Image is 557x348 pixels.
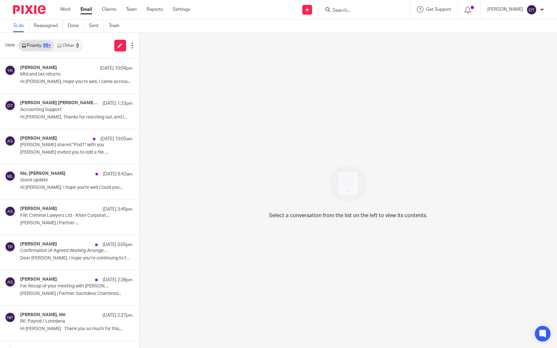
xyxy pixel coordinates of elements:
img: Pixie [13,5,46,14]
a: Other0 [54,40,82,51]
h4: [PERSON_NAME] [20,136,57,141]
a: Email [80,6,92,13]
img: svg%3E [526,5,537,15]
img: svg%3E [5,136,15,146]
p: [DATE] 10:05am [100,136,133,142]
p: [DATE] 9:42am [103,171,133,177]
a: Clients [102,6,116,13]
p: [DATE] 1:33pm [103,100,133,107]
img: svg%3E [5,242,15,252]
a: Reassigned [34,20,63,32]
img: svg%3E [5,171,15,181]
p: Accounting Support [20,107,110,113]
a: Work [60,6,71,13]
p: [DATE] 2:27pm [103,312,133,319]
a: Team [126,6,137,13]
div: 0 [76,43,79,48]
p: RE: Payroll / Loredana [20,319,110,324]
p: [PERSON_NAME] invited you to edit a file ... [20,150,133,155]
span: Get Support [426,7,451,12]
p: [DATE] 3:05pm [103,242,133,248]
p: [PERSON_NAME] [487,6,523,13]
input: Search [332,8,391,14]
img: image [325,161,371,206]
h4: [PERSON_NAME] [PERSON_NAME], Me [20,100,99,106]
p: Dear [PERSON_NAME], I hope you’re continuing to focus... [20,256,133,261]
p: Quick update [20,177,110,183]
p: [PERSON_NAME] | Partner Sachdevs Chartered... [20,291,133,297]
a: Settings [173,6,190,13]
a: Reports [147,6,163,13]
a: Sent [89,20,104,32]
div: 99+ [43,43,51,48]
p: [PERSON_NAME] | Partner ... [20,220,133,226]
h4: [PERSON_NAME] [20,206,57,212]
p: Hi [PERSON_NAME], I hope you're well Could you... [20,185,133,190]
p: Hi [PERSON_NAME], Thanks for reaching out, and I... [20,115,133,120]
span: View [5,42,15,49]
p: [DATE] 2:38pm [103,277,133,283]
a: Trash [109,20,124,32]
p: Mtd and tax returns [20,72,110,77]
p: Hi [PERSON_NAME], Hope you’re well. I came across... [20,79,133,85]
p: FW: Criminal Lawyers Ltd - Khan Corporation etc [20,213,110,218]
h4: [PERSON_NAME], Me [20,312,65,318]
p: Select a conversation from the list on the left to view its contents. [269,212,427,219]
p: [DATE] 3:40pm [103,206,133,213]
img: svg%3E [5,206,15,216]
p: Confirmation of Agreed Working Arrangements [20,248,110,254]
img: svg%3E [5,65,15,76]
p: [PERSON_NAME] shared "Pod1" with you [20,142,110,148]
img: svg%3E [5,100,15,111]
img: svg%3E [5,277,15,287]
p: [DATE] 10:04pm [100,65,133,72]
h4: [PERSON_NAME] [20,65,57,71]
a: Priority99+ [19,40,54,51]
h4: [PERSON_NAME] [20,242,57,247]
a: Done [68,20,84,32]
h4: [PERSON_NAME] [20,277,57,282]
p: Fw: Recap of your meeting with [PERSON_NAME] [20,284,110,289]
h4: Me, [PERSON_NAME] [20,171,65,176]
a: To do [13,20,29,32]
p: Hi [PERSON_NAME] Thank you so much for this... [20,326,133,332]
img: svg%3E [5,312,15,323]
